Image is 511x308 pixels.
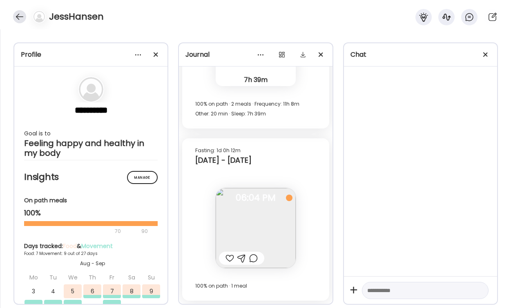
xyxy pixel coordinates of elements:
[24,129,158,138] div: Goal is to
[24,250,161,257] div: Food: 7 Movement: 9 out of 27 days
[24,226,139,236] div: 70
[24,196,158,205] div: On path meals
[195,155,316,165] div: [DATE] - [DATE]
[24,260,161,267] div: Aug - Sep
[127,171,158,184] div: Manage
[44,284,62,298] div: 4
[64,270,82,284] div: We
[25,284,42,298] div: 3
[103,270,121,284] div: Fr
[142,270,160,284] div: Su
[83,284,101,298] div: 6
[142,284,160,298] div: 9
[64,284,82,298] div: 5
[216,194,296,202] span: 06:04 PM
[185,50,326,60] div: Journal
[123,270,141,284] div: Sa
[24,171,158,183] h2: Insights
[103,284,121,298] div: 7
[350,50,491,60] div: Chat
[141,226,149,236] div: 90
[49,10,104,23] h4: JessHansen
[195,99,316,119] div: 100% on path · 2 meals · Frequency: 11h 8m Other: 20 min · Sleep: 7h 39m
[216,188,296,268] img: images%2F89jpWwfnpeZc0oJum2gXo5JkcVZ2%2FFYERL26XGniCnnkwHwME%2Fi0J1EEJC1an5JwGqYnql_240
[219,75,292,84] div: 7h 39m
[83,270,101,284] div: Th
[79,77,103,102] img: bg-avatar-default.svg
[24,208,158,218] div: 100%
[195,146,316,155] div: Fasting: 1d 0h 12m
[63,242,77,250] span: Food
[195,281,316,291] div: 100% on path · 1 meal
[21,50,161,60] div: Profile
[24,138,158,158] div: Feeling happy and healthy in my body
[33,11,45,22] img: bg-avatar-default.svg
[123,284,141,298] div: 8
[25,270,42,284] div: Mo
[81,242,113,250] span: Movement
[24,242,161,250] div: Days tracked: &
[44,270,62,284] div: Tu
